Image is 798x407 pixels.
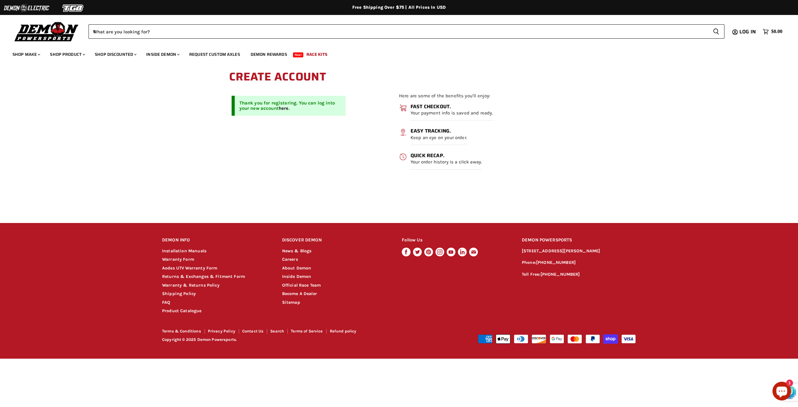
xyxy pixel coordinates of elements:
a: Warranty Form [162,257,194,262]
h3: Quick recap. [411,153,482,158]
h3: Easy tracking. [411,128,467,134]
a: Request Custom Axles [185,48,245,61]
a: Terms of Service [291,329,323,333]
nav: Footer [162,329,400,336]
h3: Fast checkout. [411,104,493,109]
button: Search [708,24,724,39]
p: Your payment info is saved and ready. [411,110,493,120]
ul: Main menu [8,46,781,61]
img: acc-icon2_27x26.png [399,128,407,136]
a: About Demon [282,265,311,271]
a: Shop Discounted [90,48,140,61]
a: [PHONE_NUMBER] [536,260,576,265]
a: Returns & Exchanges & Fitment Form [162,274,245,279]
a: Inside Demon [142,48,183,61]
p: Phone: [522,259,636,266]
img: Demon Electric Logo 2 [3,2,50,14]
a: Installation Manuals [162,248,206,254]
a: Shop Make [8,48,44,61]
a: Careers [282,257,298,262]
img: TGB Logo 2 [50,2,97,14]
h2: Follow Us [402,233,510,248]
a: Privacy Policy [208,329,235,333]
a: Inside Demon [282,274,311,279]
a: Log in [737,29,760,35]
a: Shipping Policy [162,291,196,296]
p: Copyright © 2025 Demon Powersports. [162,337,400,342]
span: Log in [739,28,756,36]
inbox-online-store-chat: Shopify online store chat [771,382,793,402]
a: Sitemap [282,300,300,305]
form: Product [89,24,724,39]
a: here [279,105,289,111]
p: Toll Free: [522,271,636,278]
p: [STREET_ADDRESS][PERSON_NAME] [522,248,636,255]
a: Search [270,329,284,333]
a: Race Kits [302,48,332,61]
a: Official Race Team [282,283,321,288]
div: Free Shipping Over $75 | All Prices In USD [150,5,648,10]
h2: DEMON POWERSPORTS [522,233,636,248]
a: Contact Us [242,329,264,333]
span: $0.00 [771,29,782,35]
a: Become A Dealer [282,291,317,296]
p: Your order history is a click away. [411,159,482,169]
img: acc-icon3_27x26.png [399,153,407,161]
a: $0.00 [760,27,786,36]
h2: DEMON INFO [162,233,270,248]
h2: DISCOVER DEMON [282,233,390,248]
a: Terms & Conditions [162,329,201,333]
a: FAQ [162,300,170,305]
a: Product Catalogue [162,308,202,313]
a: Demon Rewards [246,48,292,61]
div: Thank you for registering. You can log into your new account . [232,96,346,116]
span: New! [293,52,304,57]
img: acc-icon1_27x26.png [399,104,407,112]
a: Warranty & Returns Policy [162,283,219,288]
a: Aodes UTV Warranty Form [162,265,217,271]
a: News & Blogs [282,248,312,254]
a: [PHONE_NUMBER] [541,272,580,277]
img: Demon Powersports [12,20,81,42]
a: Refund policy [330,329,357,333]
div: Here are some of the benefits you’ll enjoy: [399,93,569,174]
a: Shop Product [45,48,89,61]
input: When autocomplete results are available use up and down arrows to review and enter to select [89,24,708,39]
p: Keep an eye on your order. [411,135,467,145]
h1: Create account [229,67,569,87]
